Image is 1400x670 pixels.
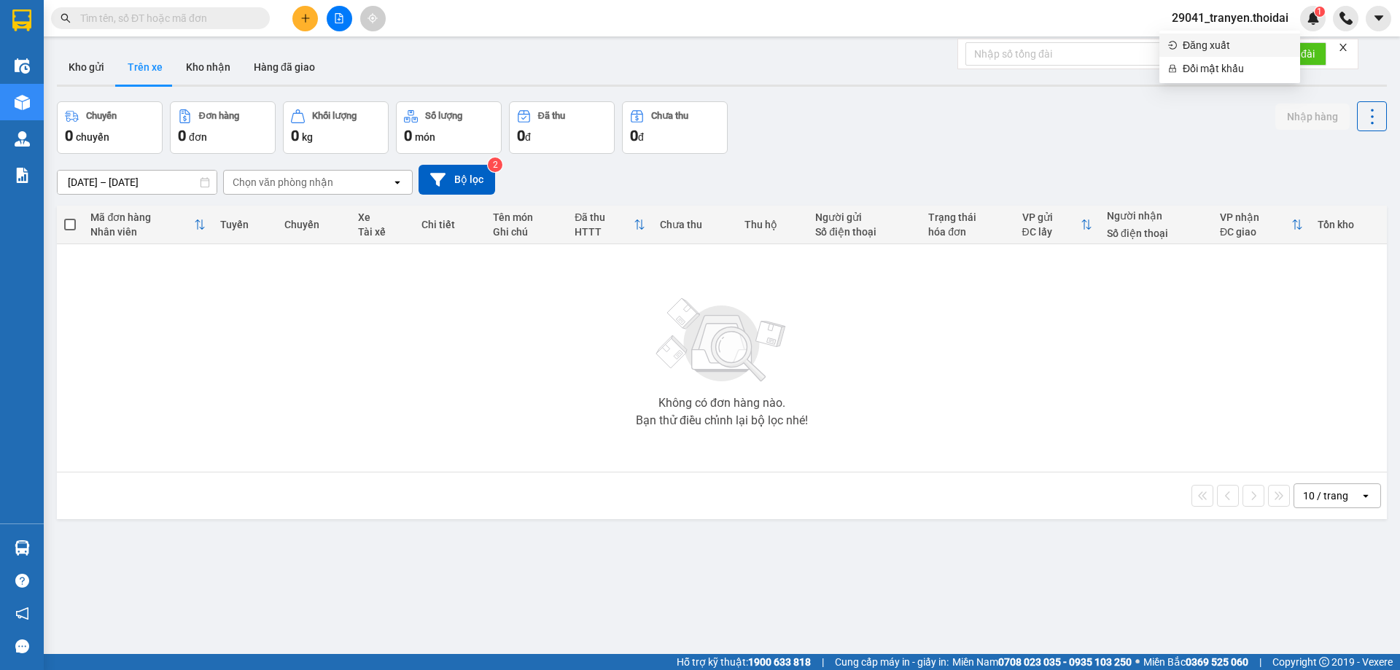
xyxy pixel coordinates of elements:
[90,211,193,223] div: Mã đơn hàng
[649,289,795,392] img: svg+xml;base64,PHN2ZyBjbGFzcz0ibGlzdC1wbHVnX19zdmciIHhtbG5zPSJodHRwOi8vd3d3LnczLm9yZy8yMDAwL3N2Zy...
[744,219,801,230] div: Thu hộ
[15,574,29,588] span: question-circle
[928,211,1007,223] div: Trạng thái
[15,639,29,653] span: message
[233,175,333,190] div: Chọn văn phòng nhận
[57,101,163,154] button: Chuyến0chuyến
[312,111,357,121] div: Khối lượng
[116,50,174,85] button: Trên xe
[660,219,730,230] div: Chưa thu
[57,50,116,85] button: Kho gửi
[822,654,824,670] span: |
[15,607,29,620] span: notification
[1315,7,1325,17] sup: 1
[1372,12,1385,25] span: caret-down
[358,211,407,223] div: Xe
[567,206,653,244] th: Toggle SortBy
[178,127,186,144] span: 0
[1339,12,1353,25] img: phone-icon
[283,101,389,154] button: Khối lượng0kg
[284,219,343,230] div: Chuyến
[998,656,1132,668] strong: 0708 023 035 - 0935 103 250
[396,101,502,154] button: Số lượng0món
[835,654,949,670] span: Cung cấp máy in - giấy in:
[80,10,252,26] input: Tìm tên, số ĐT hoặc mã đơn
[189,131,207,143] span: đơn
[815,226,914,238] div: Số điện thoại
[1022,226,1081,238] div: ĐC lấy
[327,6,352,31] button: file-add
[392,176,403,188] svg: open
[61,13,71,23] span: search
[76,131,109,143] span: chuyến
[1183,61,1291,77] span: Đổi mật khẩu
[419,165,495,195] button: Bộ lọc
[1366,6,1391,31] button: caret-down
[638,131,644,143] span: đ
[1168,41,1177,50] span: login
[538,111,565,121] div: Đã thu
[1183,37,1291,53] span: Đăng xuất
[636,415,808,426] div: Bạn thử điều chỉnh lại bộ lọc nhé!
[404,127,412,144] span: 0
[493,226,560,238] div: Ghi chú
[220,219,270,230] div: Tuyến
[1160,9,1300,27] span: 29041_tranyen.thoidai
[1275,104,1350,130] button: Nhập hàng
[1220,226,1291,238] div: ĐC giao
[1317,7,1322,17] span: 1
[302,131,313,143] span: kg
[358,226,407,238] div: Tài xế
[965,42,1221,66] input: Nhập số tổng đài
[334,13,344,23] span: file-add
[517,127,525,144] span: 0
[1303,488,1348,503] div: 10 / trang
[622,101,728,154] button: Chưa thu0đ
[86,111,117,121] div: Chuyến
[1220,211,1291,223] div: VP nhận
[421,219,479,230] div: Chi tiết
[242,50,327,85] button: Hàng đã giao
[199,111,239,121] div: Đơn hàng
[928,226,1007,238] div: hóa đơn
[1307,12,1320,25] img: icon-new-feature
[1143,654,1248,670] span: Miền Bắc
[525,131,531,143] span: đ
[1107,210,1205,222] div: Người nhận
[15,95,30,110] img: warehouse-icon
[1318,219,1380,230] div: Tồn kho
[15,58,30,74] img: warehouse-icon
[83,206,212,244] th: Toggle SortBy
[15,168,30,183] img: solution-icon
[488,157,502,172] sup: 2
[1213,206,1310,244] th: Toggle SortBy
[630,127,638,144] span: 0
[1015,206,1100,244] th: Toggle SortBy
[291,127,299,144] span: 0
[1135,659,1140,665] span: ⚪️
[360,6,386,31] button: aim
[952,654,1132,670] span: Miền Nam
[90,226,193,238] div: Nhân viên
[1186,656,1248,668] strong: 0369 525 060
[15,540,30,556] img: warehouse-icon
[174,50,242,85] button: Kho nhận
[815,211,914,223] div: Người gửi
[575,211,634,223] div: Đã thu
[1338,42,1348,52] span: close
[748,656,811,668] strong: 1900 633 818
[651,111,688,121] div: Chưa thu
[170,101,276,154] button: Đơn hàng0đơn
[15,131,30,147] img: warehouse-icon
[509,101,615,154] button: Đã thu0đ
[425,111,462,121] div: Số lượng
[493,211,560,223] div: Tên món
[58,171,217,194] input: Select a date range.
[1168,64,1177,73] span: lock
[575,226,634,238] div: HTTT
[300,13,311,23] span: plus
[292,6,318,31] button: plus
[1319,657,1329,667] span: copyright
[658,397,785,409] div: Không có đơn hàng nào.
[677,654,811,670] span: Hỗ trợ kỹ thuật:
